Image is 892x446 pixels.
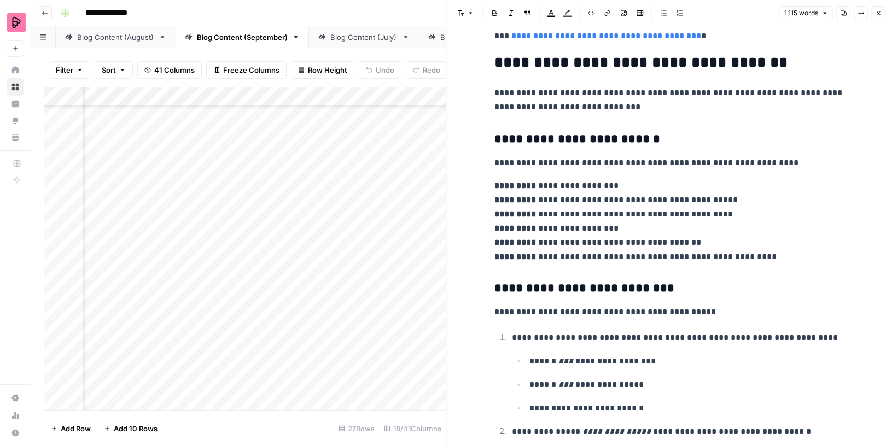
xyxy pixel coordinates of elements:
button: Sort [95,61,133,79]
span: Filter [56,64,73,75]
button: 1,115 words [779,6,833,20]
a: Usage [7,407,24,424]
button: Undo [359,61,401,79]
button: Workspace: Preply [7,9,24,36]
img: Preply Logo [7,13,26,32]
button: Freeze Columns [206,61,287,79]
a: Blog Content (July) [309,26,419,48]
a: Settings [7,389,24,407]
div: 27 Rows [334,420,380,437]
button: Help + Support [7,424,24,442]
a: Blog Content (August) [56,26,176,48]
button: Row Height [291,61,354,79]
span: Freeze Columns [223,64,279,75]
a: Opportunities [7,112,24,130]
span: 41 Columns [154,64,195,75]
span: Row Height [308,64,347,75]
div: Blog Content (April) [440,32,508,43]
div: Blog Content (September) [197,32,288,43]
button: Add Row [44,420,97,437]
span: Undo [376,64,394,75]
span: Add Row [61,423,91,434]
div: 18/41 Columns [380,420,446,437]
a: Blog Content (April) [419,26,529,48]
a: Blog Content (September) [176,26,309,48]
a: Home [7,61,24,79]
div: Blog Content (July) [330,32,398,43]
a: Your Data [7,129,24,146]
button: Redo [406,61,447,79]
button: Filter [49,61,90,79]
a: Browse [7,78,24,96]
span: Sort [102,64,116,75]
a: Insights [7,95,24,113]
span: Add 10 Rows [114,423,158,434]
button: Add 10 Rows [97,420,164,437]
span: 1,115 words [784,8,818,18]
div: Blog Content (August) [77,32,154,43]
button: 41 Columns [137,61,202,79]
span: Redo [423,64,440,75]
